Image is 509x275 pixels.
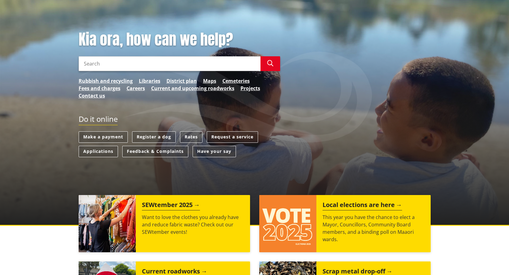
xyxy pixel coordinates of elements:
[79,146,118,157] a: Applications
[203,77,216,85] a: Maps
[259,195,316,252] img: Vote 2025
[79,92,105,99] a: Contact us
[122,146,188,157] a: Feedback & Complaints
[79,77,133,85] a: Rubbish and recycling
[180,131,202,143] a: Rates
[323,201,402,210] h2: Local elections are here
[79,195,136,252] img: SEWtember
[241,85,260,92] a: Projects
[139,77,160,85] a: Libraries
[193,146,236,157] a: Have your say
[79,131,128,143] a: Make a payment
[259,195,431,252] a: Local elections are here This year you have the chance to elect a Mayor, Councillors, Community B...
[142,213,244,236] p: Want to love the clothes you already have and reduce fabric waste? Check out our SEWtember events!
[222,77,250,85] a: Cemeteries
[79,31,280,49] h1: Kia ora, how can we help?
[132,131,176,143] a: Register a dog
[142,201,200,210] h2: SEWtember 2025
[79,195,250,252] a: SEWtember 2025 Want to love the clothes you already have and reduce fabric waste? Check out our S...
[323,213,425,243] p: This year you have the chance to elect a Mayor, Councillors, Community Board members, and a bindi...
[151,85,234,92] a: Current and upcoming roadworks
[79,85,120,92] a: Fees and charges
[166,77,197,85] a: District plan
[79,56,260,71] input: Search input
[481,249,503,271] iframe: Messenger Launcher
[207,131,258,143] a: Request a service
[79,115,118,126] h2: Do it online
[127,85,145,92] a: Careers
